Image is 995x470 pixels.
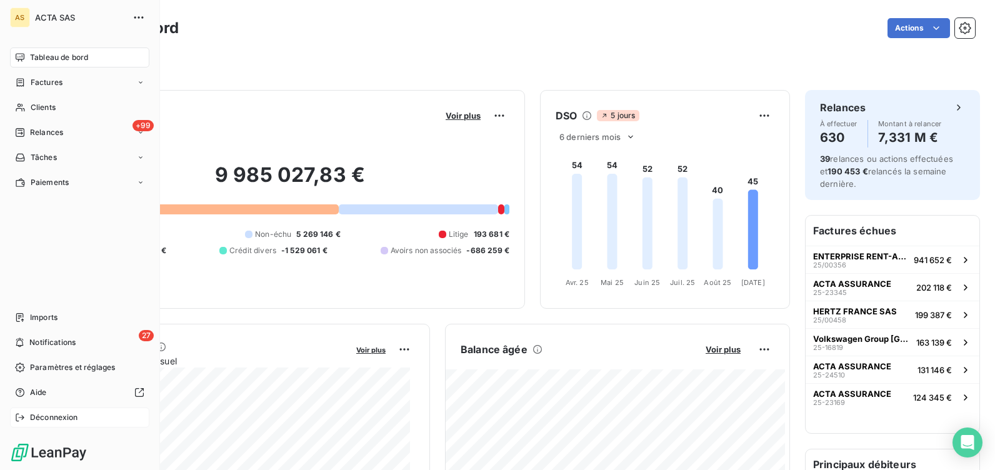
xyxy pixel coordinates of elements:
[813,306,897,316] span: HERTZ FRANCE SAS
[813,316,846,324] span: 25/00458
[281,245,327,256] span: -1 529 061 €
[559,132,621,142] span: 6 derniers mois
[820,154,830,164] span: 39
[30,387,47,398] span: Aide
[30,312,57,323] span: Imports
[813,371,845,379] span: 25-24510
[139,330,154,341] span: 27
[813,334,911,344] span: Volkswagen Group [GEOGRAPHIC_DATA]
[31,102,56,113] span: Clients
[634,278,660,287] tspan: Juin 25
[806,246,979,273] button: ENTERPRISE RENT-A-CAR - CITER SA25/00356941 652 €
[702,344,744,355] button: Voir plus
[71,162,509,200] h2: 9 985 027,83 €
[878,127,942,147] h4: 7,331 M €
[827,166,867,176] span: 190 453 €
[466,245,509,256] span: -686 259 €
[670,278,695,287] tspan: Juil. 25
[887,18,950,38] button: Actions
[10,7,30,27] div: AS
[296,229,341,240] span: 5 269 146 €
[806,273,979,301] button: ACTA ASSURANCE25-23345202 118 €
[813,289,847,296] span: 25-23345
[446,111,481,121] span: Voir plus
[706,344,741,354] span: Voir plus
[30,127,63,138] span: Relances
[813,399,845,406] span: 25-23169
[813,261,846,269] span: 25/00356
[461,342,527,357] h6: Balance âgée
[952,427,982,457] div: Open Intercom Messenger
[813,251,909,261] span: ENTERPRISE RENT-A-CAR - CITER SA
[916,282,952,292] span: 202 118 €
[741,278,765,287] tspan: [DATE]
[806,216,979,246] h6: Factures échues
[813,389,891,399] span: ACTA ASSURANCE
[442,110,484,121] button: Voir plus
[356,346,386,354] span: Voir plus
[813,344,843,351] span: 25-16819
[813,361,891,371] span: ACTA ASSURANCE
[878,120,942,127] span: Montant à relancer
[601,278,624,287] tspan: Mai 25
[917,365,952,375] span: 131 146 €
[30,52,88,63] span: Tableau de bord
[10,442,87,462] img: Logo LeanPay
[352,344,389,355] button: Voir plus
[820,154,953,189] span: relances ou actions effectuées et relancés la semaine dernière.
[30,412,78,423] span: Déconnexion
[597,110,639,121] span: 5 jours
[813,279,891,289] span: ACTA ASSURANCE
[566,278,589,287] tspan: Avr. 25
[35,12,125,22] span: ACTA SAS
[31,177,69,188] span: Paiements
[391,245,462,256] span: Avoirs non associés
[255,229,291,240] span: Non-échu
[820,120,857,127] span: À effectuer
[820,127,857,147] h4: 630
[916,337,952,347] span: 163 139 €
[806,328,979,356] button: Volkswagen Group [GEOGRAPHIC_DATA]25-16819163 139 €
[31,152,57,163] span: Tâches
[704,278,731,287] tspan: Août 25
[29,337,76,348] span: Notifications
[132,120,154,131] span: +99
[915,310,952,320] span: 199 387 €
[10,382,149,402] a: Aide
[806,356,979,383] button: ACTA ASSURANCE25-24510131 146 €
[229,245,276,256] span: Crédit divers
[449,229,469,240] span: Litige
[913,392,952,402] span: 124 345 €
[474,229,509,240] span: 193 681 €
[556,108,577,123] h6: DSO
[31,77,62,88] span: Factures
[30,362,115,373] span: Paramètres et réglages
[71,354,347,367] span: Chiffre d'affaires mensuel
[914,255,952,265] span: 941 652 €
[806,301,979,328] button: HERTZ FRANCE SAS25/00458199 387 €
[820,100,866,115] h6: Relances
[806,383,979,411] button: ACTA ASSURANCE25-23169124 345 €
